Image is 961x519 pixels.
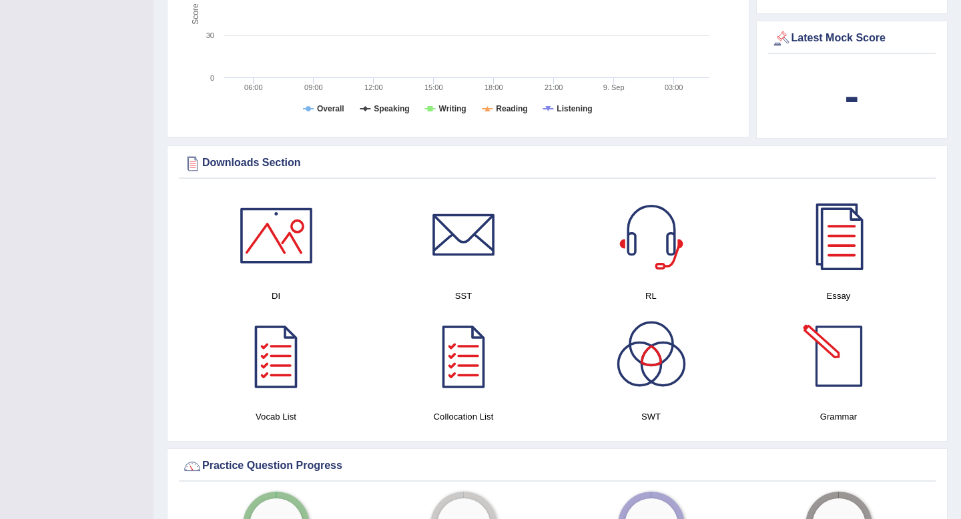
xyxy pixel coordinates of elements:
text: 06:00 [244,83,263,91]
tspan: Writing [439,104,466,113]
text: 12:00 [364,83,383,91]
text: 09:00 [304,83,323,91]
h4: Collocation List [376,410,551,424]
tspan: Reading [496,104,527,113]
h4: SWT [564,410,738,424]
div: Downloads Section [182,153,932,173]
tspan: Score [191,3,200,25]
h4: Grammar [751,410,926,424]
div: Practice Question Progress [182,456,932,476]
h4: Vocab List [189,410,363,424]
tspan: 9. Sep [603,83,625,91]
text: 0 [210,74,214,82]
text: 21:00 [545,83,563,91]
text: 15:00 [424,83,443,91]
div: Latest Mock Score [771,29,933,49]
text: 18:00 [485,83,503,91]
tspan: Overall [317,104,344,113]
tspan: Speaking [374,104,409,113]
tspan: Listening [557,104,592,113]
text: 30 [206,31,214,39]
h4: SST [376,289,551,303]
h4: DI [189,289,363,303]
h4: RL [564,289,738,303]
h4: Essay [751,289,926,303]
b: - [844,71,859,120]
text: 03:00 [665,83,683,91]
